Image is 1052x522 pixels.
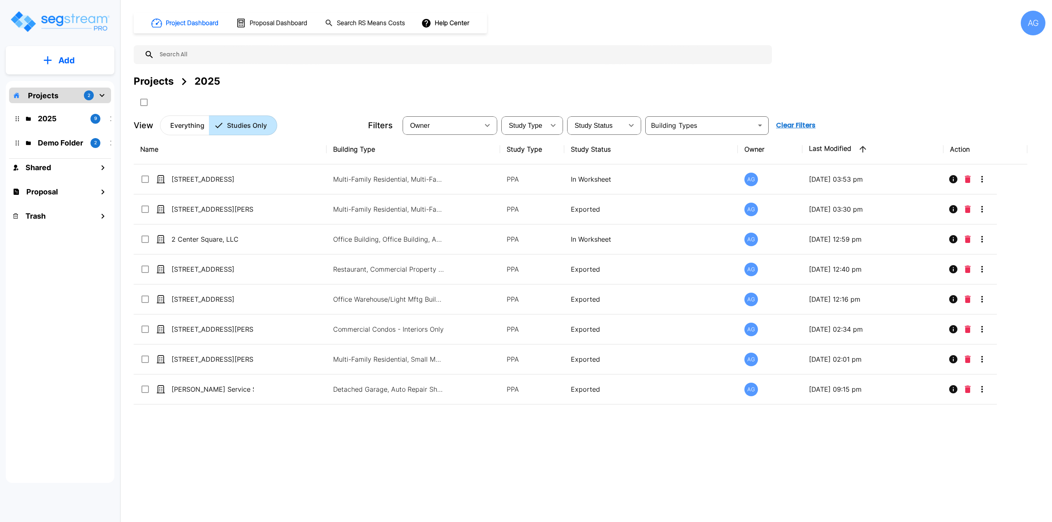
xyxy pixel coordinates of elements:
[507,264,558,274] p: PPA
[571,234,731,244] p: In Worksheet
[571,354,731,364] p: Exported
[500,134,564,164] th: Study Type
[809,384,937,394] p: [DATE] 09:15 pm
[94,139,97,146] p: 2
[227,120,267,130] p: Studies Only
[322,15,410,31] button: Search RS Means Costs
[333,234,444,244] p: Office Building, Office Building, Auto Repair Shop, Commercial Property Site
[945,381,962,397] button: Info
[974,231,990,247] button: More-Options
[571,204,731,214] p: Exported
[974,381,990,397] button: More-Options
[333,324,444,334] p: Commercial Condos - Interiors Only
[134,134,327,164] th: Name
[503,114,545,137] div: Select
[744,323,758,336] div: AG
[154,45,768,64] input: Search All
[333,384,444,394] p: Detached Garage, Auto Repair Shop, Commercial Property Site
[564,134,738,164] th: Study Status
[575,122,613,129] span: Study Status
[974,291,990,307] button: More-Options
[38,113,84,124] p: 2025
[744,353,758,366] div: AG
[134,74,174,89] div: Projects
[962,171,974,187] button: Delete
[25,162,51,173] h1: Shared
[507,294,558,304] p: PPA
[9,10,110,33] img: Logo
[974,171,990,187] button: More-Options
[571,264,731,274] p: Exported
[945,261,962,277] button: Info
[809,354,937,364] p: [DATE] 02:01 pm
[744,203,758,216] div: AG
[744,173,758,186] div: AG
[337,18,405,28] h1: Search RS Means Costs
[809,234,937,244] p: [DATE] 12:59 pm
[136,94,152,111] button: SelectAll
[744,233,758,246] div: AG
[507,324,558,334] p: PPA
[171,204,254,214] p: [STREET_ADDRESS][PERSON_NAME]
[962,201,974,217] button: Delete
[809,294,937,304] p: [DATE] 12:16 pm
[744,383,758,396] div: AG
[648,120,753,131] input: Building Types
[410,122,430,129] span: Owner
[962,351,974,367] button: Delete
[333,174,444,184] p: Multi-Family Residential, Multi-Family Residential Site
[419,15,473,31] button: Help Center
[809,174,937,184] p: [DATE] 03:53 pm
[569,114,623,137] div: Select
[962,231,974,247] button: Delete
[974,351,990,367] button: More-Options
[26,186,58,197] h1: Proposal
[507,384,558,394] p: PPA
[571,294,731,304] p: Exported
[195,74,220,89] div: 2025
[333,204,444,214] p: Multi-Family Residential, Multi-Family Residential Site
[754,120,766,131] button: Open
[744,293,758,306] div: AG
[209,115,277,135] button: Studies Only
[171,234,254,244] p: 2 Center Square, LLC
[571,324,731,334] p: Exported
[809,324,937,334] p: [DATE] 02:34 pm
[171,264,254,274] p: [STREET_ADDRESS]
[6,49,114,72] button: Add
[945,291,962,307] button: Info
[943,134,1027,164] th: Action
[94,115,97,122] p: 9
[250,18,307,28] h1: Proposal Dashboard
[368,119,393,132] p: Filters
[744,263,758,276] div: AG
[160,115,209,135] button: Everything
[171,294,254,304] p: [STREET_ADDRESS]
[802,134,944,164] th: Last Modified
[945,351,962,367] button: Info
[166,18,218,28] h1: Project Dashboard
[160,115,277,135] div: Platform
[38,137,84,148] p: Demo Folder
[571,384,731,394] p: Exported
[25,210,46,222] h1: Trash
[809,264,937,274] p: [DATE] 12:40 pm
[233,14,312,32] button: Proposal Dashboard
[333,264,444,274] p: Restaurant, Commercial Property Site
[509,122,542,129] span: Study Type
[171,174,254,184] p: [STREET_ADDRESS]
[171,354,254,364] p: [STREET_ADDRESS][PERSON_NAME]
[171,324,254,334] p: [STREET_ADDRESS][PERSON_NAME]
[507,354,558,364] p: PPA
[171,384,254,394] p: [PERSON_NAME] Service Station
[134,119,153,132] p: View
[974,201,990,217] button: More-Options
[333,354,444,364] p: Multi-Family Residential, Small Multi-Family Residential, Multi-Family Residential Site
[974,321,990,337] button: More-Options
[945,201,962,217] button: Info
[404,114,479,137] div: Select
[962,261,974,277] button: Delete
[327,134,500,164] th: Building Type
[28,90,58,101] p: Projects
[1021,11,1045,35] div: AG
